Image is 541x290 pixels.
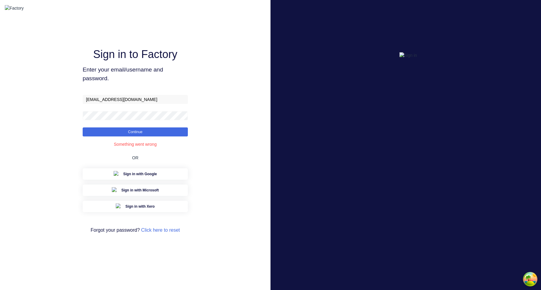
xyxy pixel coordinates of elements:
[83,66,188,83] span: Enter your email/username and password.
[90,227,180,234] span: Forgot your password?
[399,52,417,59] img: Sign in
[83,95,188,104] input: Email/Username
[83,201,188,212] button: Xero Sign inSign in with Xero
[93,48,177,61] h1: Sign in to Factory
[114,171,120,177] img: Google Sign in
[5,5,24,11] img: Factory
[132,148,139,168] div: OR
[116,203,122,209] img: Xero Sign in
[112,187,118,193] img: Microsoft Sign in
[121,188,159,193] span: Sign in with Microsoft
[83,185,188,196] button: Microsoft Sign inSign in with Microsoft
[114,141,157,148] div: Something went wrong
[83,168,188,180] button: Google Sign inSign in with Google
[123,171,157,177] span: Sign in with Google
[83,127,188,136] button: Continue
[141,227,180,233] a: Click here to reset
[524,273,536,285] button: Open Tanstack query devtools
[125,204,154,209] span: Sign in with Xero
